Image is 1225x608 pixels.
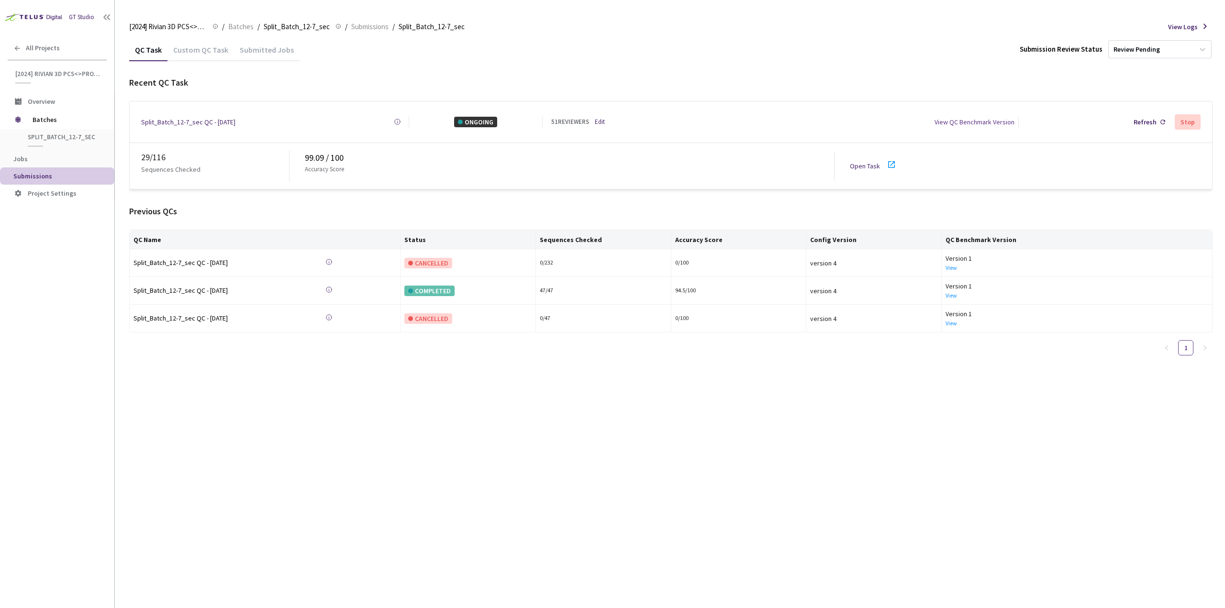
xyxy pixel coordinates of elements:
[351,21,389,33] span: Submissions
[28,133,99,141] span: Split_Batch_12-7_sec
[141,151,289,164] div: 29 / 116
[129,21,207,33] span: [2024] Rivian 3D PCS<>Production
[26,44,60,52] span: All Projects
[28,189,77,198] span: Project Settings
[129,76,1213,89] div: Recent QC Task
[305,165,344,174] p: Accuracy Score
[401,230,536,249] th: Status
[129,45,167,61] div: QC Task
[134,257,267,268] div: Split_Batch_12-7_sec QC - [DATE]
[141,164,200,175] p: Sequences Checked
[1159,340,1174,355] button: left
[404,258,452,268] div: CANCELLED
[392,21,395,33] li: /
[946,309,1208,319] div: Version 1
[551,117,589,127] div: 51 REVIEWERS
[1159,340,1174,355] li: Previous Page
[671,230,807,249] th: Accuracy Score
[228,21,254,33] span: Batches
[946,281,1208,291] div: Version 1
[134,285,267,296] a: Split_Batch_12-7_sec QC - [DATE]
[1134,117,1157,127] div: Refresh
[349,21,390,32] a: Submissions
[536,230,671,249] th: Sequences Checked
[141,117,235,127] a: Split_Batch_12-7_sec QC - [DATE]
[850,162,880,170] a: Open Task
[404,286,455,296] div: COMPLETED
[946,264,957,271] a: View
[404,313,452,324] div: CANCELLED
[226,21,256,32] a: Batches
[234,45,300,61] div: Submitted Jobs
[13,172,52,180] span: Submissions
[28,97,55,106] span: Overview
[942,230,1213,249] th: QC Benchmark Version
[675,258,802,267] div: 0/100
[134,313,267,323] div: Split_Batch_12-7_sec QC - [DATE]
[1168,22,1198,32] span: View Logs
[1202,345,1208,351] span: right
[69,12,94,22] div: GT Studio
[595,117,605,127] a: Edit
[15,70,101,78] span: [2024] Rivian 3D PCS<>Production
[1178,340,1193,355] li: 1
[399,21,465,33] span: Split_Batch_12-7_sec
[129,205,1213,218] div: Previous QCs
[264,21,330,33] span: Split_Batch_12-7_sec
[1020,44,1102,55] div: Submission Review Status
[946,292,957,299] a: View
[810,313,937,324] div: version 4
[935,117,1014,127] div: View QC Benchmark Version
[675,314,802,323] div: 0/100
[946,253,1208,264] div: Version 1
[1180,118,1195,126] div: Stop
[810,286,937,296] div: version 4
[946,320,957,327] a: View
[305,151,834,165] div: 99.09 / 100
[806,230,942,249] th: Config Version
[345,21,347,33] li: /
[1197,340,1213,355] button: right
[454,117,497,127] div: ONGOING
[167,45,234,61] div: Custom QC Task
[540,258,667,267] div: 0 / 232
[257,21,260,33] li: /
[1114,45,1160,54] div: Review Pending
[222,21,224,33] li: /
[810,258,937,268] div: version 4
[540,286,667,295] div: 47 / 47
[130,230,401,249] th: QC Name
[1197,340,1213,355] li: Next Page
[33,110,98,129] span: Batches
[1179,341,1193,355] a: 1
[540,314,667,323] div: 0 / 47
[675,286,802,295] div: 94.5/100
[1164,345,1169,351] span: left
[13,155,28,163] span: Jobs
